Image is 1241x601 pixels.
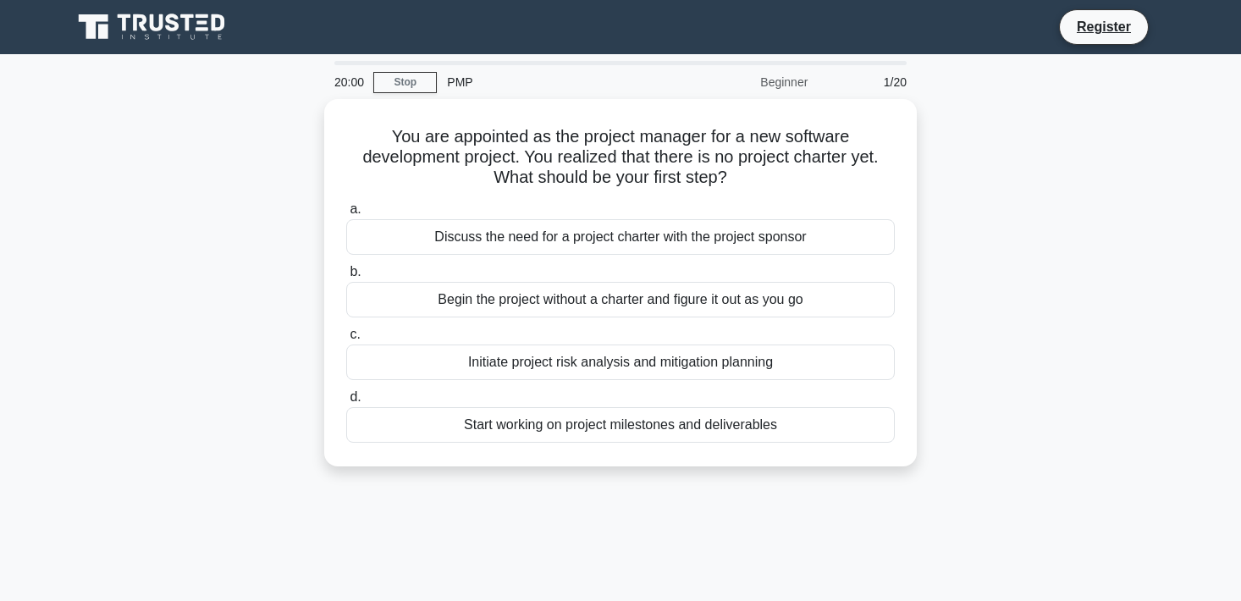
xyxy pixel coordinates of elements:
[818,65,917,99] div: 1/20
[350,201,361,216] span: a.
[350,389,361,404] span: d.
[350,264,361,278] span: b.
[670,65,818,99] div: Beginner
[437,65,670,99] div: PMP
[324,65,373,99] div: 20:00
[346,407,895,443] div: Start working on project milestones and deliverables
[1067,16,1141,37] a: Register
[346,345,895,380] div: Initiate project risk analysis and mitigation planning
[350,327,360,341] span: c.
[373,72,437,93] a: Stop
[346,219,895,255] div: Discuss the need for a project charter with the project sponsor
[345,126,896,189] h5: You are appointed as the project manager for a new software development project. You realized tha...
[346,282,895,317] div: Begin the project without a charter and figure it out as you go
